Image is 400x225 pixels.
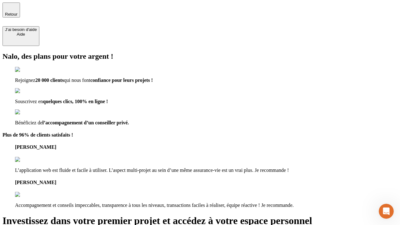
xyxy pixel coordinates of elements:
span: quelques clics, 100% en ligne ! [43,99,108,104]
img: checkmark [15,109,42,115]
span: qui nous font [64,77,90,83]
p: L’application web est fluide et facile à utiliser. L’aspect multi-projet au sein d’une même assur... [15,167,397,173]
button: Retour [2,2,20,17]
span: Rejoignez [15,77,35,83]
span: 20 000 clients [35,77,64,83]
button: J’ai besoin d'aideAide [2,26,39,46]
span: l’accompagnement d’un conseiller privé. [42,120,129,125]
span: Retour [5,12,17,17]
div: Aide [5,32,37,37]
h4: Plus de 96% de clients satisfaits ! [2,132,397,138]
span: confiance pour leurs projets ! [90,77,153,83]
span: Souscrivez en [15,99,43,104]
img: reviews stars [15,157,46,162]
span: Bénéficiez de [15,120,42,125]
h4: [PERSON_NAME] [15,144,397,150]
img: checkmark [15,88,42,94]
h2: Nalo, des plans pour votre argent ! [2,52,397,61]
div: J’ai besoin d'aide [5,27,37,32]
img: checkmark [15,67,42,72]
h4: [PERSON_NAME] [15,180,397,185]
p: Accompagnement et conseils impeccables, transparence à tous les niveaux, transactions faciles à r... [15,202,397,208]
img: reviews stars [15,192,46,197]
iframe: Intercom live chat [379,204,394,219]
